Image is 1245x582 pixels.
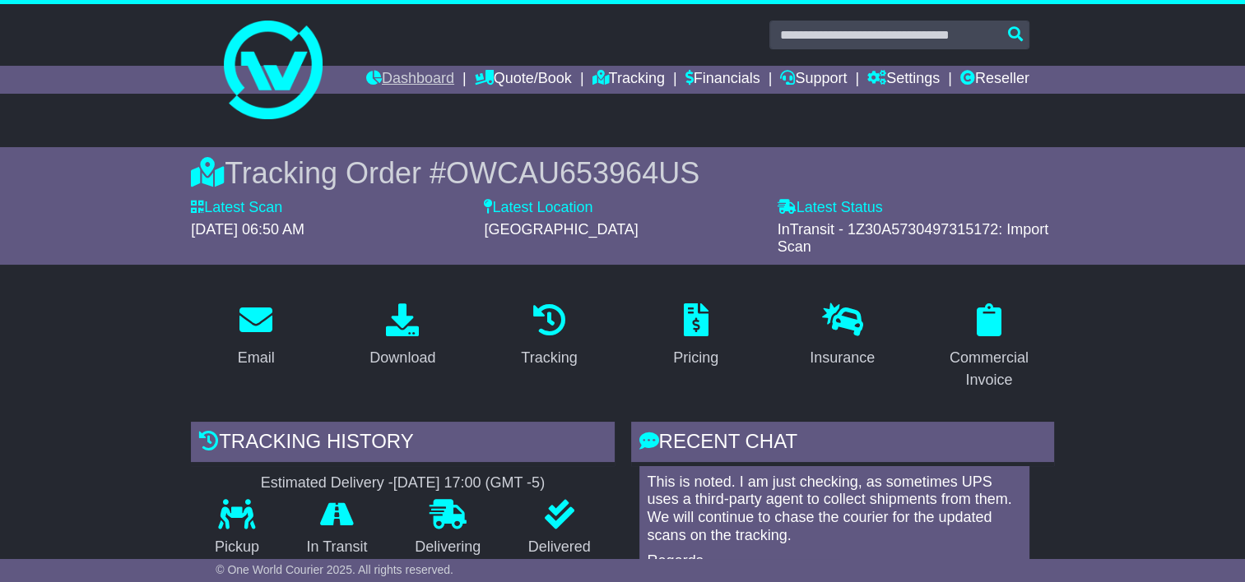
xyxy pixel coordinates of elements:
[510,298,588,375] a: Tracking
[673,347,718,369] div: Pricing
[191,199,282,217] label: Latest Scan
[484,199,592,217] label: Latest Location
[960,66,1029,94] a: Reseller
[191,422,614,466] div: Tracking history
[227,298,286,375] a: Email
[662,298,729,375] a: Pricing
[484,221,638,238] span: [GEOGRAPHIC_DATA]
[191,155,1054,191] div: Tracking Order #
[504,538,615,557] p: Delivered
[191,221,304,238] span: [DATE] 06:50 AM
[393,474,545,492] div: [DATE] 17:00 (GMT -5)
[780,66,847,94] a: Support
[867,66,940,94] a: Settings
[810,347,875,369] div: Insurance
[592,66,664,94] a: Tracking
[475,66,572,94] a: Quote/Book
[778,221,1049,256] span: InTransit - 1Z30A5730497315172: Import Scan
[521,347,577,369] div: Tracking
[283,538,392,557] p: In Transit
[191,474,614,492] div: Estimated Delivery -
[216,563,453,576] span: © One World Courier 2025. All rights reserved.
[446,156,699,190] span: OWCAU653964US
[369,347,435,369] div: Download
[935,347,1043,391] div: Commercial Invoice
[359,298,446,375] a: Download
[191,538,283,557] p: Pickup
[924,298,1054,397] a: Commercial Invoice
[238,347,275,369] div: Email
[778,199,883,217] label: Latest Status
[648,473,1021,544] p: This is noted. I am just checking, as sometimes UPS uses a third-party agent to collect shipments...
[366,66,454,94] a: Dashboard
[799,298,885,375] a: Insurance
[631,422,1054,466] div: RECENT CHAT
[685,66,760,94] a: Financials
[391,538,504,557] p: Delivering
